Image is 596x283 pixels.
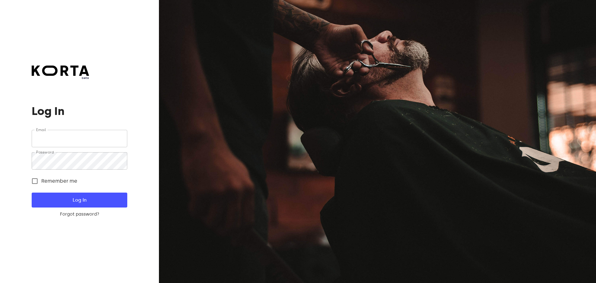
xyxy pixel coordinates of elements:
[41,177,77,185] span: Remember me
[32,66,89,76] img: Korta
[32,66,89,80] a: beta
[32,76,89,80] span: beta
[42,196,117,204] span: Log In
[32,105,127,117] h1: Log In
[32,193,127,208] button: Log In
[32,211,127,217] a: Forgot password?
